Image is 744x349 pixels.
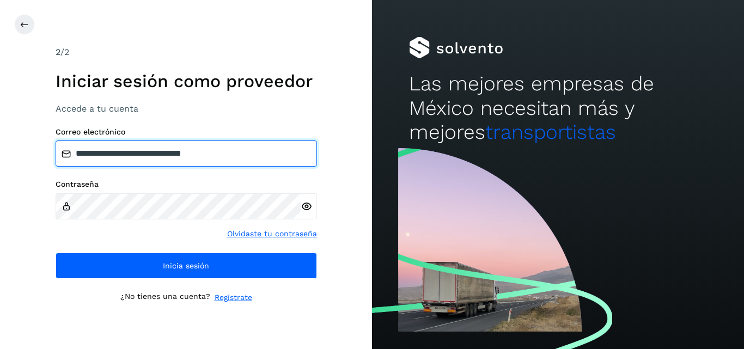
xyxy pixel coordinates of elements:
label: Contraseña [56,180,317,189]
h3: Accede a tu cuenta [56,103,317,114]
label: Correo electrónico [56,127,317,137]
a: Regístrate [215,292,252,303]
span: Inicia sesión [163,262,209,270]
div: /2 [56,46,317,59]
p: ¿No tienes una cuenta? [120,292,210,303]
span: transportistas [485,120,616,144]
h2: Las mejores empresas de México necesitan más y mejores [409,72,706,144]
h1: Iniciar sesión como proveedor [56,71,317,91]
span: 2 [56,47,60,57]
a: Olvidaste tu contraseña [227,228,317,240]
button: Inicia sesión [56,253,317,279]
